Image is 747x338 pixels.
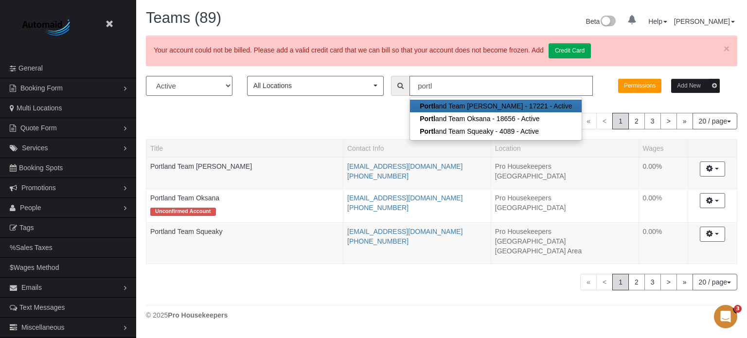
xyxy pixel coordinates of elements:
[644,274,661,290] a: 3
[21,284,42,291] span: Emails
[17,104,62,112] span: Multi Locations
[660,274,677,290] a: >
[491,222,639,264] td: Location
[146,139,343,157] th: Title
[495,227,635,236] li: Pro Housekeepers
[20,124,57,132] span: Quote Form
[600,16,616,28] img: New interface
[644,113,661,129] a: 3
[596,274,613,290] span: <
[22,144,48,152] span: Services
[420,127,435,135] strong: Portl
[17,17,78,39] img: Automaid Logo
[150,236,339,239] div: Tags
[21,323,65,331] span: Miscellaneous
[343,189,491,222] td: Contact Info
[347,194,462,202] a: [EMAIL_ADDRESS][DOMAIN_NAME]
[639,139,688,157] th: Wages
[491,189,639,222] td: Location
[343,157,491,189] td: Contact Info
[549,43,591,58] a: Credit Card
[491,139,639,157] th: Location
[671,79,720,93] button: Add New
[676,274,693,290] a: »
[676,113,693,129] a: »
[495,161,635,171] li: Pro Housekeepers
[410,125,582,138] a: Portland Team Squeaky - 4089 - Active
[580,113,597,129] span: «
[168,311,228,319] strong: Pro Housekeepers
[150,162,252,170] a: Portland Team [PERSON_NAME]
[586,18,616,25] a: Beta
[18,64,43,72] span: General
[347,172,409,180] a: [PHONE_NUMBER]
[19,164,63,172] span: Booking Spots
[343,139,491,157] th: Contact Info
[724,43,729,53] a: ×
[491,157,639,189] td: Location
[14,264,59,271] span: Wages Method
[714,305,737,328] iframe: Intercom live chat
[612,274,629,290] span: 1
[16,244,52,251] span: Sales Taxes
[495,246,635,256] li: [GEOGRAPHIC_DATA] Area
[347,228,462,235] a: [EMAIL_ADDRESS][DOMAIN_NAME]
[495,203,635,213] li: [GEOGRAPHIC_DATA]
[347,162,462,170] a: [EMAIL_ADDRESS][DOMAIN_NAME]
[639,189,688,222] td: Wages
[628,274,645,290] a: 2
[247,76,384,96] button: All Locations
[420,115,435,123] strong: Portl
[580,113,737,129] nav: Pagination navigation
[21,184,56,192] span: Promotions
[150,194,219,202] a: Portland Team Oksana
[580,274,597,290] span: «
[618,79,661,93] button: Permissions
[628,113,645,129] a: 2
[253,81,372,90] span: All Locations
[639,157,688,189] td: Wages
[495,171,635,181] li: [GEOGRAPHIC_DATA]
[347,204,409,212] a: [PHONE_NUMBER]
[343,222,491,264] td: Contact Info
[347,237,409,245] a: [PHONE_NUMBER]
[409,76,593,96] input: Enter the first 3 letters of the name to search
[639,222,688,264] td: Wages
[495,236,635,246] li: [GEOGRAPHIC_DATA]
[150,208,216,215] span: Unconfirmed Account
[19,303,65,311] span: Text Messages
[612,113,629,129] span: 1
[693,113,737,129] button: 20 / page
[154,46,591,54] span: Your account could not be billed. Please add a valid credit card that we can bill so that your ac...
[19,224,34,231] span: Tags
[648,18,667,25] a: Help
[150,228,222,235] a: Portland Team Squeaky
[734,305,742,313] span: 3
[146,9,221,26] span: Teams (89)
[410,112,582,125] a: Portland Team Oksana - 18656 - Active
[580,274,737,290] nav: Pagination navigation
[674,18,735,25] a: [PERSON_NAME]
[146,189,343,222] td: Title
[20,84,63,92] span: Booking Form
[420,102,435,110] strong: Portl
[410,100,582,112] a: Portland Team [PERSON_NAME] - 17221 - Active
[596,113,613,129] span: <
[146,222,343,264] td: Title
[693,274,737,290] button: 20 / page
[150,203,339,218] div: Tags
[20,204,41,212] span: People
[146,157,343,189] td: Title
[660,113,677,129] a: >
[495,193,635,203] li: Pro Housekeepers
[150,171,339,174] div: Tags
[146,310,737,320] div: © 2025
